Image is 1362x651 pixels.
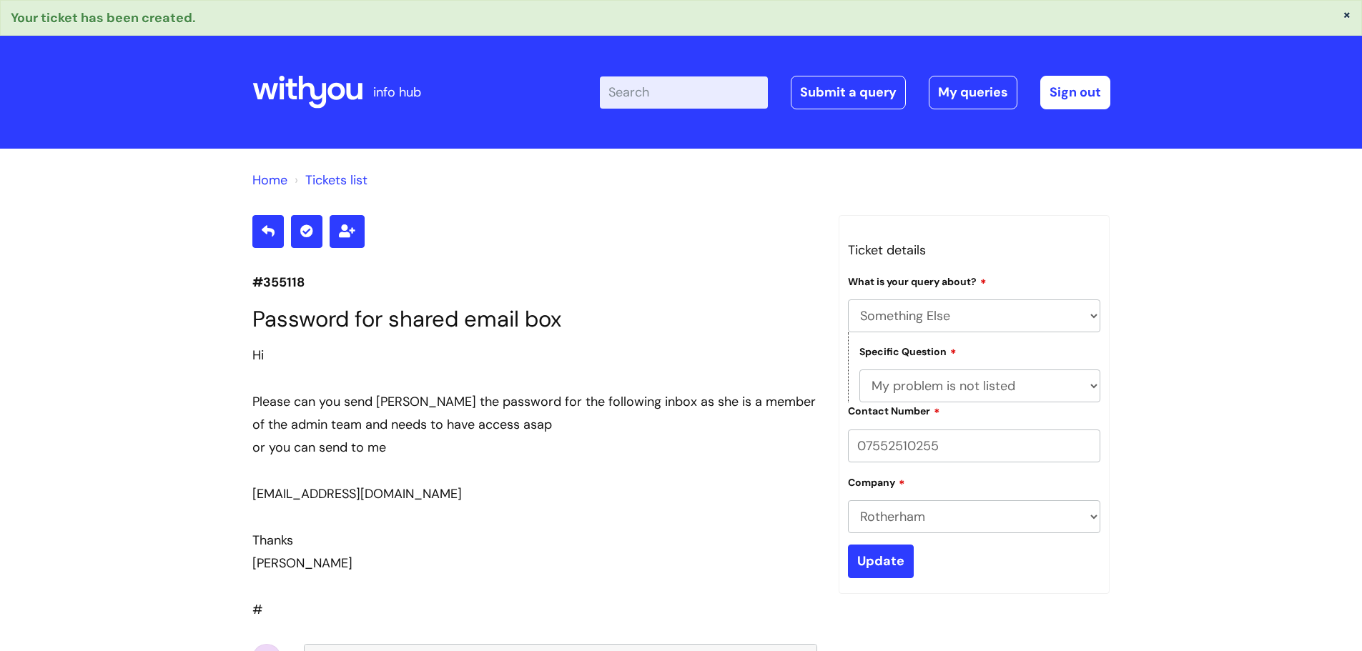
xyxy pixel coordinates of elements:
input: Search [600,76,768,108]
input: Update [848,545,914,577]
label: Company [848,474,905,489]
div: # [252,344,817,622]
div: Thanks [252,529,817,552]
li: Solution home [252,169,287,192]
div: [PERSON_NAME] [252,552,817,575]
label: Specific Question [859,344,957,358]
button: × [1343,8,1351,21]
a: Tickets list [305,172,367,189]
a: Sign out [1040,76,1110,109]
p: #355118 [252,271,817,294]
label: Contact Number [848,403,940,417]
li: Tickets list [291,169,367,192]
a: Submit a query [791,76,906,109]
div: Please can you send [PERSON_NAME] the password for the following inbox as she is a member of the ... [252,390,817,437]
div: or you can send to me [252,436,817,459]
p: info hub [373,81,421,104]
div: Hi [252,344,817,367]
h1: Password for shared email box [252,306,817,332]
label: What is your query about? [848,274,987,288]
a: My queries [929,76,1017,109]
a: Home [252,172,287,189]
div: [EMAIL_ADDRESS][DOMAIN_NAME] [252,482,817,505]
div: | - [600,76,1110,109]
h3: Ticket details [848,239,1101,262]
